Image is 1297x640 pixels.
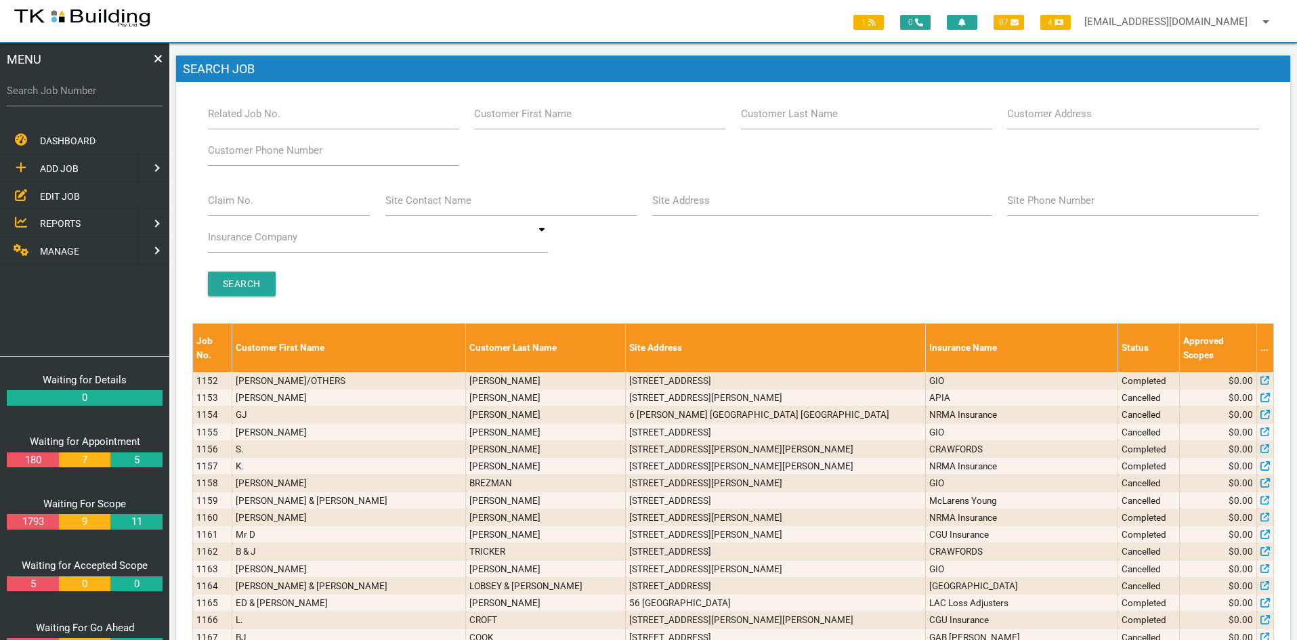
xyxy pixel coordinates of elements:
[1229,494,1253,507] span: $0.00
[466,509,626,526] td: [PERSON_NAME]
[626,389,926,406] td: [STREET_ADDRESS][PERSON_NAME]
[626,324,926,372] th: Site Address
[626,612,926,628] td: [STREET_ADDRESS][PERSON_NAME][PERSON_NAME]
[193,526,232,543] td: 1161
[626,475,926,492] td: [STREET_ADDRESS][PERSON_NAME]
[193,389,232,406] td: 1153
[466,577,626,594] td: LOBSEY & [PERSON_NAME]
[1118,372,1180,389] td: Completed
[626,440,926,457] td: [STREET_ADDRESS][PERSON_NAME][PERSON_NAME]
[926,406,1118,423] td: NRMA Insurance
[232,440,466,457] td: S.
[466,423,626,440] td: [PERSON_NAME]
[40,163,79,174] span: ADD JOB
[1118,612,1180,628] td: Completed
[1118,543,1180,560] td: Cancelled
[1007,193,1094,209] label: Site Phone Number
[626,526,926,543] td: [STREET_ADDRESS][PERSON_NAME]
[626,577,926,594] td: [STREET_ADDRESS]
[466,389,626,406] td: [PERSON_NAME]
[926,372,1118,389] td: GIO
[232,406,466,423] td: GJ
[926,423,1118,440] td: GIO
[853,15,884,30] span: 1
[193,440,232,457] td: 1156
[466,440,626,457] td: [PERSON_NAME]
[193,458,232,475] td: 1157
[1229,579,1253,593] span: $0.00
[59,514,110,530] a: 9
[626,372,926,389] td: [STREET_ADDRESS]
[208,193,253,209] label: Claim No.
[7,50,41,68] span: MENU
[926,560,1118,577] td: GIO
[232,389,466,406] td: [PERSON_NAME]
[994,15,1024,30] span: 87
[176,56,1290,83] h1: Search Job
[466,543,626,560] td: TRICKER
[926,526,1118,543] td: CGU Insurance
[193,509,232,526] td: 1160
[1118,423,1180,440] td: Cancelled
[193,560,232,577] td: 1163
[7,576,58,592] a: 5
[232,560,466,577] td: [PERSON_NAME]
[1229,408,1253,421] span: $0.00
[208,143,322,158] label: Customer Phone Number
[385,193,471,209] label: Site Contact Name
[926,577,1118,594] td: [GEOGRAPHIC_DATA]
[1118,406,1180,423] td: Cancelled
[36,622,134,634] a: Waiting For Go Ahead
[652,193,710,209] label: Site Address
[626,595,926,612] td: 56 [GEOGRAPHIC_DATA]
[193,475,232,492] td: 1158
[1118,475,1180,492] td: Cancelled
[1229,442,1253,456] span: $0.00
[1118,595,1180,612] td: Completed
[1229,528,1253,541] span: $0.00
[7,83,163,99] label: Search Job Number
[926,595,1118,612] td: LAC Loss Adjusters
[40,135,95,146] span: DASHBOARD
[232,324,466,372] th: Customer First Name
[232,475,466,492] td: [PERSON_NAME]
[1118,509,1180,526] td: Completed
[926,509,1118,526] td: NRMA Insurance
[626,560,926,577] td: [STREET_ADDRESS][PERSON_NAME]
[1229,391,1253,404] span: $0.00
[1229,459,1253,473] span: $0.00
[232,509,466,526] td: [PERSON_NAME]
[1229,613,1253,626] span: $0.00
[466,492,626,509] td: [PERSON_NAME]
[1118,577,1180,594] td: Cancelled
[466,324,626,372] th: Customer Last Name
[466,612,626,628] td: CROFT
[110,576,162,592] a: 0
[193,543,232,560] td: 1162
[474,106,572,122] label: Customer First Name
[7,452,58,468] a: 180
[1007,106,1092,122] label: Customer Address
[1229,545,1253,558] span: $0.00
[926,324,1118,372] th: Insurance Name
[1118,458,1180,475] td: Completed
[926,458,1118,475] td: NRMA Insurance
[193,612,232,628] td: 1166
[40,218,81,229] span: REPORTS
[466,526,626,543] td: [PERSON_NAME]
[193,372,232,389] td: 1152
[232,492,466,509] td: [PERSON_NAME] & [PERSON_NAME]
[1118,492,1180,509] td: Cancelled
[626,423,926,440] td: [STREET_ADDRESS]
[466,560,626,577] td: [PERSON_NAME]
[232,458,466,475] td: K.
[926,543,1118,560] td: CRAWFORDS
[59,452,110,468] a: 7
[900,15,931,30] span: 0
[926,492,1118,509] td: McLarens Young
[626,492,926,509] td: [STREET_ADDRESS]
[43,374,127,386] a: Waiting for Details
[110,452,162,468] a: 5
[1229,511,1253,524] span: $0.00
[59,576,110,592] a: 0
